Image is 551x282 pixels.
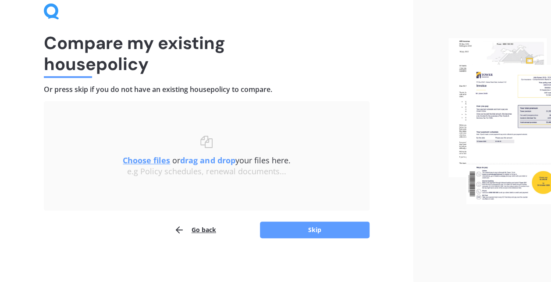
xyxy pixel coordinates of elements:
span: or your files here. [123,155,290,166]
button: Skip [260,222,370,238]
b: drag and drop [180,155,235,166]
u: Choose files [123,155,170,166]
div: e.g Policy schedules, renewal documents... [61,167,352,176]
h1: Compare my existing house policy [44,32,370,74]
h4: Or press skip if you do not have an existing house policy to compare. [44,85,370,94]
button: Go back [174,221,216,239]
img: files.webp [448,38,551,204]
